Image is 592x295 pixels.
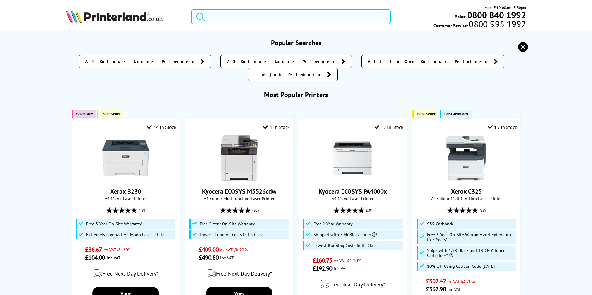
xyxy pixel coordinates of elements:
[85,58,197,65] span: A4 Colour Laser Printers
[147,124,176,130] div: 14 In Stock
[255,71,324,78] span: Inkjet Printers
[102,135,149,181] img: Xerox B230
[313,243,377,248] span: Lowest Running Costs in its Class
[467,9,526,21] b: 0800 840 1992
[79,55,211,68] a: A4 Colour Laser Printers
[252,204,259,216] span: (80)
[334,258,361,263] span: ex VAT @ 20%
[412,110,439,118] button: Best Seller
[426,277,446,285] span: £302.42
[199,254,219,262] span: £490.80
[443,176,490,182] a: Xerox C325
[75,265,176,282] div: modal_delivery
[76,112,93,116] span: Save 34%
[374,124,403,130] div: 12 In Stock
[480,204,486,216] span: (88)
[312,264,333,272] span: £192.90
[451,187,482,195] a: Xerox C325
[200,232,263,237] span: Lowest Running Costs in its Class
[416,195,517,201] span: A4 Colour Multifunction Laser Printer
[86,221,143,226] span: Free 3 Year On-Site Warranty*
[199,246,219,254] span: £409.00
[189,195,290,201] span: A4 Colour Multifunction Laser Printer
[216,135,263,181] img: Kyocera ECOSYS M5526cdw
[313,221,353,226] span: Free 2 Year Warranty
[66,90,526,99] h3: Most Popular Printers
[86,232,166,237] span: Extremely Compact A4 Mono Laser Printer
[216,176,263,182] a: Kyocera ECOSYS M5526cdw
[334,266,347,271] span: inc VAT
[66,38,526,47] h3: Popular Searches
[66,9,183,24] a: Printerland Logo
[485,5,526,11] span: Mon - Fri 9:00am - 5:30pm
[107,255,120,261] span: inc VAT
[488,124,517,130] div: 15 In Stock
[319,187,387,195] a: Kyocera ECOSYS PA4000x
[427,248,514,258] span: Ships with 1.5K Black and 1K CMY Toner Cartridges*
[75,195,176,201] span: A4 Mono Laser Printer
[220,247,248,253] span: ex VAT @ 20%
[110,187,141,195] a: Xerox B230
[202,187,276,195] a: Kyocera ECOSYS M5526cdw
[200,221,255,226] span: Free 2 Year On-Site Warranty
[313,232,377,237] span: Shipped with 3.6k Black Toner
[248,68,338,81] a: Inkjet Printers
[455,14,466,19] span: Sales:
[447,278,475,284] span: ex VAT @ 20%
[102,176,149,182] a: Xerox B230
[97,110,124,118] button: Best Seller
[139,204,145,216] span: (48)
[433,21,526,28] span: Customer Service:
[102,112,120,116] span: Best Seller
[361,55,504,68] a: All In One Colour Printers
[189,265,290,282] div: modal_delivery
[220,255,234,261] span: inc VAT
[227,58,338,65] span: A3 Colour Laser Printers
[444,112,468,116] span: £35 Cashback
[302,195,403,201] span: A4 Mono Laser Printer
[104,247,131,253] span: ex VAT @ 20%
[312,256,333,264] span: £160.75
[417,112,436,116] span: Best Seller
[440,110,472,118] button: £35 Cashback
[329,135,376,181] img: Kyocera ECOSYS PA4000x
[466,12,526,18] a: 0800 840 1992
[427,264,495,269] span: 10% Off Using Coupon Code [DATE]
[427,232,514,242] span: Free 3 Year On-Site Warranty and Extend up to 5 Years*
[191,9,391,24] input: Search product or brand
[426,285,446,293] span: £362.90
[447,286,461,292] span: inc VAT
[427,221,453,226] span: £35 Cashback
[66,9,163,23] img: Printerland Logo
[366,204,372,216] span: (19)
[302,276,403,293] div: modal_delivery
[329,176,376,182] a: Kyocera ECOSYS PA4000x
[220,55,352,68] a: A3 Colour Laser Printers
[85,246,102,254] span: £86.67
[85,254,105,262] span: £104.00
[443,135,490,181] img: Xerox C325
[368,58,490,65] span: All In One Colour Printers
[263,124,290,130] div: 1 In Stock
[72,110,96,118] button: Save 34%
[468,21,526,27] span: 0800 995 1992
